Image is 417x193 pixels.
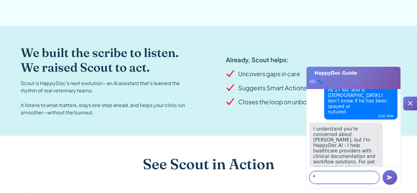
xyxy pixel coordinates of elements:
[226,84,236,92] img: Checkmark
[238,69,300,78] div: Uncovers gaps in care
[226,55,391,64] div: Already, Scout helps:
[21,45,196,75] h2: We built the scribe to listen. We raised Scout to act.
[21,80,196,116] div: Scout is HappyDoc’s next evolution—an AI assistant that’s learned the rhythm of real veterinary t...
[143,155,274,173] h2: See Scout in Action
[238,83,375,92] div: Suggests Smart Actions to follow up on the gaps
[226,70,236,78] img: Checkmark
[226,98,236,106] img: Checkmark
[238,97,391,106] div: Closes the loop on unbooked services and treatments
